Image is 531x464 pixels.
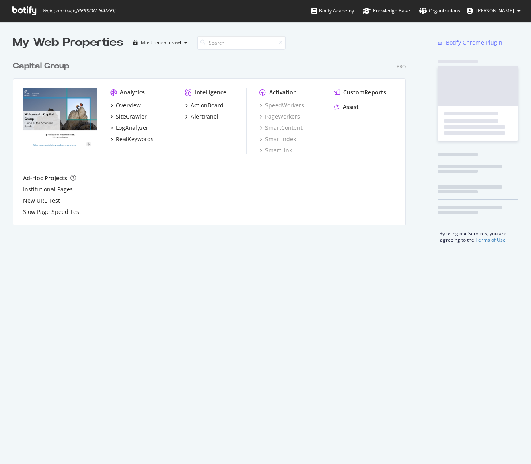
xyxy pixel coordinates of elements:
input: Search [197,36,286,50]
div: RealKeywords [116,135,154,143]
span: Cynthia Casarez [476,7,514,14]
a: Institutional Pages [23,185,73,193]
a: SmartLink [259,146,292,154]
div: Assist [343,103,359,111]
a: Capital Group [13,60,72,72]
div: ActionBoard [191,101,224,109]
div: Botify Academy [311,7,354,15]
a: SpeedWorkers [259,101,304,109]
div: grid [13,51,412,225]
a: New URL Test [23,197,60,205]
div: CustomReports [343,88,386,96]
a: ActionBoard [185,101,224,109]
a: Overview [110,101,141,109]
div: My Web Properties [13,35,123,51]
div: Organizations [419,7,460,15]
div: Capital Group [13,60,69,72]
div: Overview [116,101,141,109]
a: SmartIndex [259,135,296,143]
img: capitalgroup.com [23,88,97,148]
div: Analytics [120,88,145,96]
div: LogAnalyzer [116,124,148,132]
div: Activation [269,88,297,96]
button: [PERSON_NAME] [460,4,527,17]
a: Terms of Use [475,236,506,243]
a: Assist [334,103,359,111]
a: SmartContent [259,124,303,132]
a: Botify Chrome Plugin [438,39,502,47]
button: Most recent crawl [130,36,191,49]
span: Welcome back, [PERSON_NAME] ! [42,8,115,14]
div: Botify Chrome Plugin [446,39,502,47]
a: AlertPanel [185,113,218,121]
div: Intelligence [195,88,226,96]
div: Pro [397,63,406,70]
a: SiteCrawler [110,113,147,121]
div: Ad-Hoc Projects [23,174,67,182]
div: Knowledge Base [363,7,410,15]
div: By using our Services, you are agreeing to the [428,226,518,243]
a: Slow Page Speed Test [23,208,81,216]
a: LogAnalyzer [110,124,148,132]
a: CustomReports [334,88,386,96]
a: RealKeywords [110,135,154,143]
a: PageWorkers [259,113,300,121]
div: SiteCrawler [116,113,147,121]
div: AlertPanel [191,113,218,121]
div: Most recent crawl [141,40,181,45]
